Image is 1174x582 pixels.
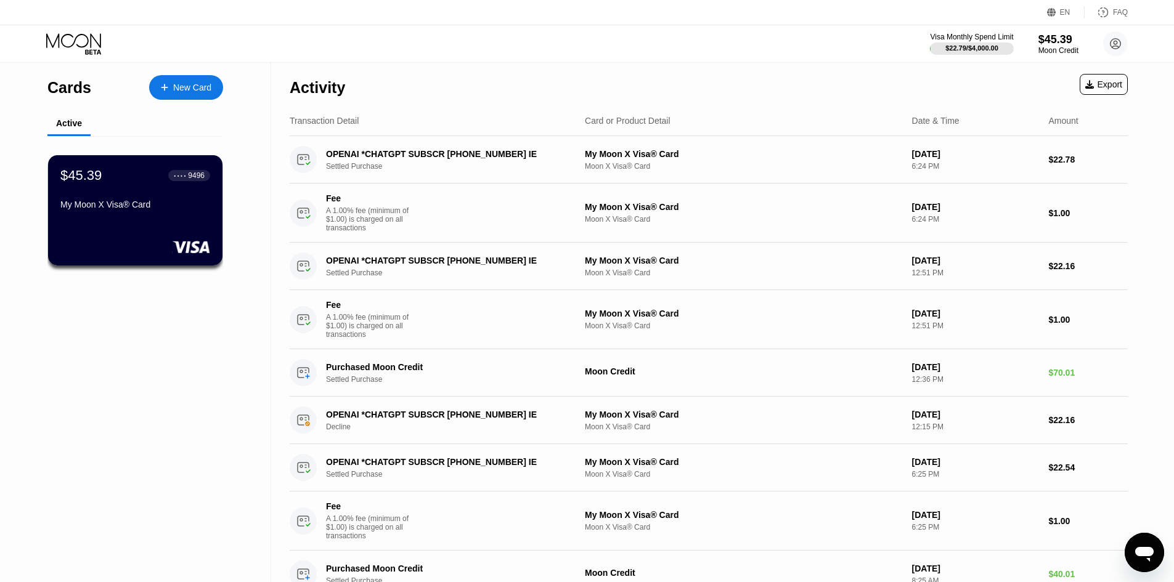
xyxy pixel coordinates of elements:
div: Settled Purchase [326,470,583,479]
div: Decline [326,422,583,431]
div: 12:51 PM [912,321,1039,330]
div: A 1.00% fee (minimum of $1.00) is charged on all transactions [326,313,418,339]
div: OPENAI *CHATGPT SUBSCR [PHONE_NUMBER] IESettled PurchaseMy Moon X Visa® CardMoon X Visa® Card[DAT... [290,243,1128,290]
div: FeeA 1.00% fee (minimum of $1.00) is charged on all transactionsMy Moon X Visa® CardMoon X Visa® ... [290,184,1128,243]
div: OPENAI *CHATGPT SUBSCR [PHONE_NUMBER] IE [326,149,565,159]
div: FeeA 1.00% fee (minimum of $1.00) is charged on all transactionsMy Moon X Visa® CardMoon X Visa® ... [290,491,1128,551]
div: Purchased Moon CreditSettled PurchaseMoon Credit[DATE]12:36 PM$70.01 [290,349,1128,397]
div: 6:24 PM [912,215,1039,224]
div: Purchased Moon Credit [326,564,565,573]
div: My Moon X Visa® Card [585,149,902,159]
div: Settled Purchase [326,269,583,277]
div: [DATE] [912,510,1039,520]
div: My Moon X Visa® Card [585,510,902,520]
div: New Card [173,83,211,93]
div: My Moon X Visa® Card [585,202,902,212]
div: Moon X Visa® Card [585,470,902,479]
div: [DATE] [912,410,1039,419]
div: Date & Time [912,116,960,126]
div: OPENAI *CHATGPT SUBSCR [PHONE_NUMBER] IESettled PurchaseMy Moon X Visa® CardMoon X Visa® Card[DAT... [290,444,1128,491]
div: Active [56,118,82,128]
div: Export [1085,79,1122,89]
div: $45.39 [60,168,102,184]
div: 12:51 PM [912,269,1039,277]
div: OPENAI *CHATGPT SUBSCR [PHONE_NUMBER] IE [326,457,565,467]
div: 9496 [188,171,205,180]
div: Moon X Visa® Card [585,215,902,224]
div: New Card [149,75,223,100]
div: My Moon X Visa® Card [60,200,210,209]
div: Moon Credit [585,568,902,578]
div: $1.00 [1048,208,1128,218]
div: Moon X Visa® Card [585,523,902,531]
div: $1.00 [1048,315,1128,325]
div: FAQ [1085,6,1128,18]
div: My Moon X Visa® Card [585,410,902,419]
div: EN [1047,6,1085,18]
div: FeeA 1.00% fee (minimum of $1.00) is charged on all transactionsMy Moon X Visa® CardMoon X Visa® ... [290,290,1128,349]
div: $45.39 [1038,33,1078,46]
div: Fee [326,501,412,511]
div: Moon Credit [1038,46,1078,55]
div: [DATE] [912,564,1039,573]
div: Export [1080,74,1128,95]
div: $22.16 [1048,415,1128,425]
div: Visa Monthly Spend Limit$22.79/$4,000.00 [930,33,1013,55]
div: 12:15 PM [912,422,1039,431]
div: A 1.00% fee (minimum of $1.00) is charged on all transactions [326,206,418,232]
div: Moon X Visa® Card [585,422,902,431]
div: 6:25 PM [912,470,1039,479]
div: Moon X Visa® Card [585,269,902,277]
div: Card or Product Detail [585,116,671,126]
div: $40.01 [1048,569,1128,579]
div: OPENAI *CHATGPT SUBSCR [PHONE_NUMBER] IE [326,410,565,419]
div: Fee [326,300,412,310]
div: Fee [326,193,412,203]
div: $22.78 [1048,155,1128,164]
div: ● ● ● ● [174,174,186,177]
div: OPENAI *CHATGPT SUBSCR [PHONE_NUMBER] IE [326,256,565,265]
div: Cards [47,79,91,97]
div: $1.00 [1048,516,1128,526]
div: OPENAI *CHATGPT SUBSCR [PHONE_NUMBER] IEDeclineMy Moon X Visa® CardMoon X Visa® Card[DATE]12:15 P... [290,397,1128,444]
div: 6:24 PM [912,162,1039,171]
div: [DATE] [912,256,1039,265]
div: [DATE] [912,149,1039,159]
div: $45.39● ● ● ●9496My Moon X Visa® Card [48,155,222,265]
div: Moon X Visa® Card [585,321,902,330]
div: OPENAI *CHATGPT SUBSCR [PHONE_NUMBER] IESettled PurchaseMy Moon X Visa® CardMoon X Visa® Card[DAT... [290,136,1128,184]
div: [DATE] [912,202,1039,212]
div: FAQ [1113,8,1128,17]
div: Activity [290,79,345,97]
div: $22.54 [1048,463,1128,472]
div: Moon Credit [585,366,902,376]
div: Settled Purchase [326,162,583,171]
div: Purchased Moon Credit [326,362,565,372]
div: My Moon X Visa® Card [585,309,902,318]
div: $45.39Moon Credit [1038,33,1078,55]
div: [DATE] [912,309,1039,318]
div: $70.01 [1048,368,1128,378]
div: Transaction Detail [290,116,359,126]
div: EN [1060,8,1070,17]
div: 12:36 PM [912,375,1039,384]
div: Moon X Visa® Card [585,162,902,171]
div: A 1.00% fee (minimum of $1.00) is charged on all transactions [326,514,418,540]
div: Amount [1048,116,1078,126]
div: My Moon X Visa® Card [585,256,902,265]
div: [DATE] [912,362,1039,372]
div: $22.16 [1048,261,1128,271]
div: Settled Purchase [326,375,583,384]
div: $22.79 / $4,000.00 [945,44,998,52]
div: My Moon X Visa® Card [585,457,902,467]
div: Visa Monthly Spend Limit [930,33,1013,41]
iframe: Кнопка запуска окна обмена сообщениями [1125,533,1164,572]
div: 6:25 PM [912,523,1039,531]
div: [DATE] [912,457,1039,467]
